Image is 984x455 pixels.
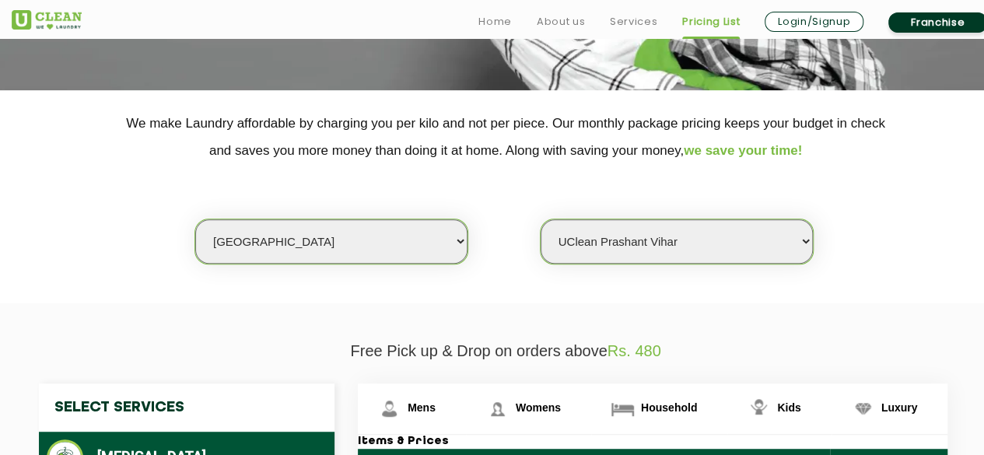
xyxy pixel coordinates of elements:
[765,12,863,32] a: Login/Signup
[376,395,403,422] img: Mens
[777,401,800,414] span: Kids
[12,10,82,30] img: UClean Laundry and Dry Cleaning
[484,395,511,422] img: Womens
[609,395,636,422] img: Household
[516,401,561,414] span: Womens
[684,143,802,158] span: we save your time!
[641,401,697,414] span: Household
[358,435,947,449] h3: Items & Prices
[39,383,334,432] h4: Select Services
[849,395,877,422] img: Luxury
[881,401,918,414] span: Luxury
[682,12,740,31] a: Pricing List
[537,12,585,31] a: About us
[478,12,512,31] a: Home
[608,342,661,359] span: Rs. 480
[610,12,657,31] a: Services
[408,401,436,414] span: Mens
[745,395,772,422] img: Kids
